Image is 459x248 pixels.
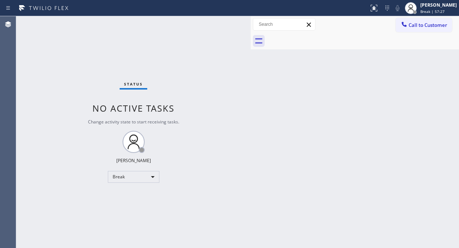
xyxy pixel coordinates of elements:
[409,22,447,28] span: Call to Customer
[124,81,143,87] span: Status
[116,157,151,164] div: [PERSON_NAME]
[396,18,452,32] button: Call to Customer
[420,9,445,14] span: Break | 57:27
[392,3,403,13] button: Mute
[420,2,457,8] div: [PERSON_NAME]
[253,18,315,30] input: Search
[88,119,179,125] span: Change activity state to start receiving tasks.
[92,102,174,114] span: No active tasks
[108,171,159,183] div: Break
